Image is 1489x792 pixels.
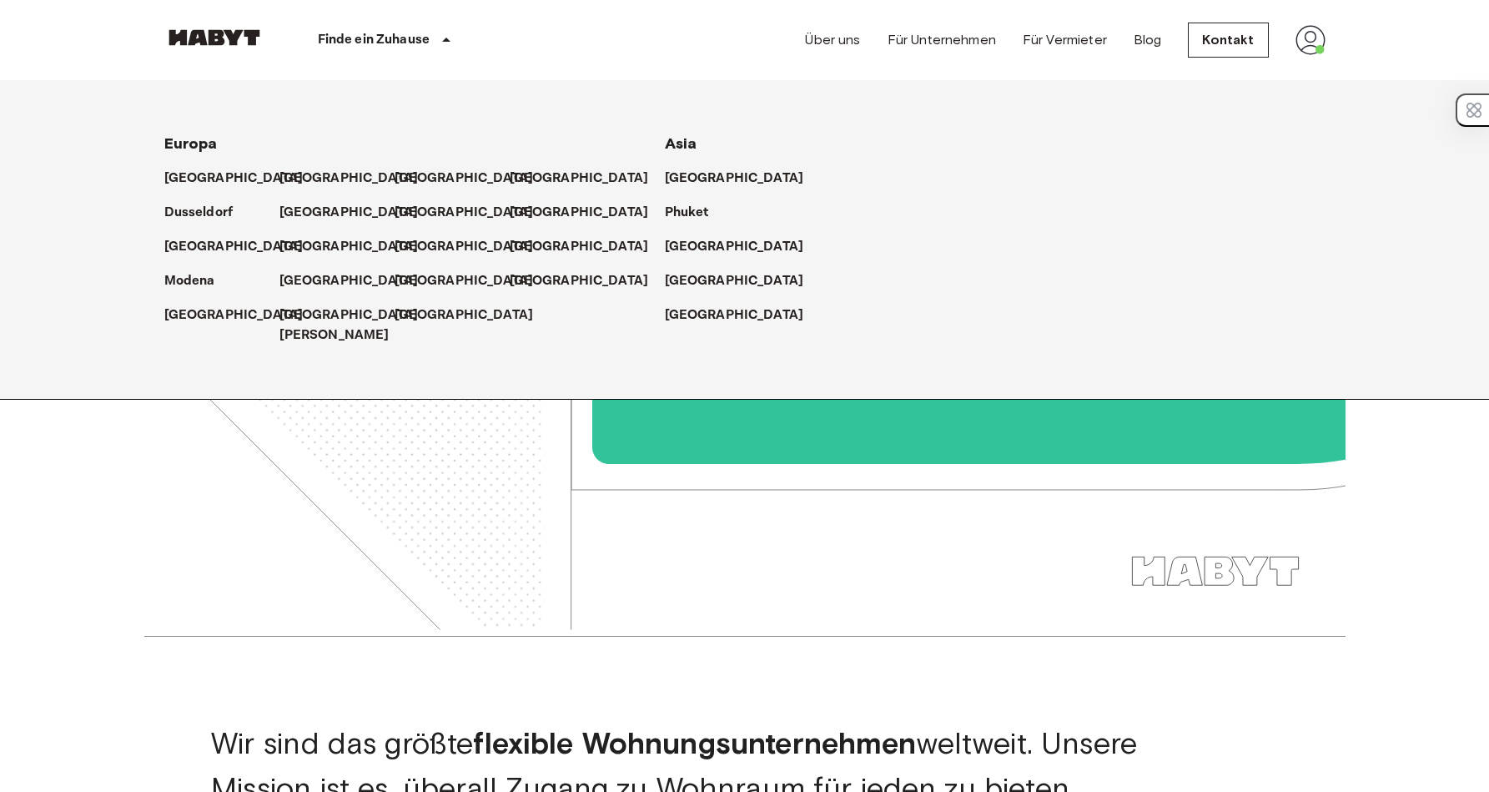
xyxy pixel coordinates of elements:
[510,203,649,223] p: [GEOGRAPHIC_DATA]
[395,169,534,189] p: [GEOGRAPHIC_DATA]
[510,203,666,223] a: [GEOGRAPHIC_DATA]
[510,237,649,257] p: [GEOGRAPHIC_DATA]
[395,169,551,189] a: [GEOGRAPHIC_DATA]
[665,271,821,291] a: [GEOGRAPHIC_DATA]
[164,134,218,153] span: Europa
[510,169,666,189] a: [GEOGRAPHIC_DATA]
[395,237,551,257] a: [GEOGRAPHIC_DATA]
[279,169,435,189] a: [GEOGRAPHIC_DATA]
[665,169,804,189] p: [GEOGRAPHIC_DATA]
[164,29,264,46] img: Habyt
[510,271,649,291] p: [GEOGRAPHIC_DATA]
[665,271,804,291] p: [GEOGRAPHIC_DATA]
[1134,30,1162,50] a: Blog
[805,30,860,50] a: Über uns
[279,203,435,223] a: [GEOGRAPHIC_DATA]
[164,203,234,223] p: Dusseldorf
[164,169,320,189] a: [GEOGRAPHIC_DATA]
[279,237,435,257] a: [GEOGRAPHIC_DATA]
[164,305,320,325] a: [GEOGRAPHIC_DATA]
[665,237,821,257] a: [GEOGRAPHIC_DATA]
[665,203,726,223] a: Phuket
[279,305,419,346] p: [GEOGRAPHIC_DATA][PERSON_NAME]
[1188,23,1268,58] a: Kontakt
[510,169,649,189] p: [GEOGRAPHIC_DATA]
[318,30,430,50] p: Finde ein Zuhause
[510,271,666,291] a: [GEOGRAPHIC_DATA]
[665,169,821,189] a: [GEOGRAPHIC_DATA]
[164,237,320,257] a: [GEOGRAPHIC_DATA]
[395,203,534,223] p: [GEOGRAPHIC_DATA]
[665,134,697,153] span: Asia
[164,203,250,223] a: Dusseldorf
[279,305,435,346] a: [GEOGRAPHIC_DATA][PERSON_NAME]
[888,30,996,50] a: Für Unternehmen
[395,237,534,257] p: [GEOGRAPHIC_DATA]
[164,169,304,189] p: [GEOGRAPHIC_DATA]
[1295,25,1326,55] img: avatar
[510,237,666,257] a: [GEOGRAPHIC_DATA]
[665,203,709,223] p: Phuket
[665,305,821,325] a: [GEOGRAPHIC_DATA]
[395,271,551,291] a: [GEOGRAPHIC_DATA]
[279,271,419,291] p: [GEOGRAPHIC_DATA]
[279,271,435,291] a: [GEOGRAPHIC_DATA]
[395,203,551,223] a: [GEOGRAPHIC_DATA]
[395,271,534,291] p: [GEOGRAPHIC_DATA]
[164,271,232,291] a: Modena
[395,305,534,325] p: [GEOGRAPHIC_DATA]
[164,305,304,325] p: [GEOGRAPHIC_DATA]
[279,237,419,257] p: [GEOGRAPHIC_DATA]
[164,237,304,257] p: [GEOGRAPHIC_DATA]
[1023,30,1107,50] a: Für Vermieter
[279,203,419,223] p: [GEOGRAPHIC_DATA]
[395,305,551,325] a: [GEOGRAPHIC_DATA]
[665,305,804,325] p: [GEOGRAPHIC_DATA]
[164,271,215,291] p: Modena
[665,237,804,257] p: [GEOGRAPHIC_DATA]
[473,724,916,761] b: flexible Wohnungsunternehmen
[279,169,419,189] p: [GEOGRAPHIC_DATA]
